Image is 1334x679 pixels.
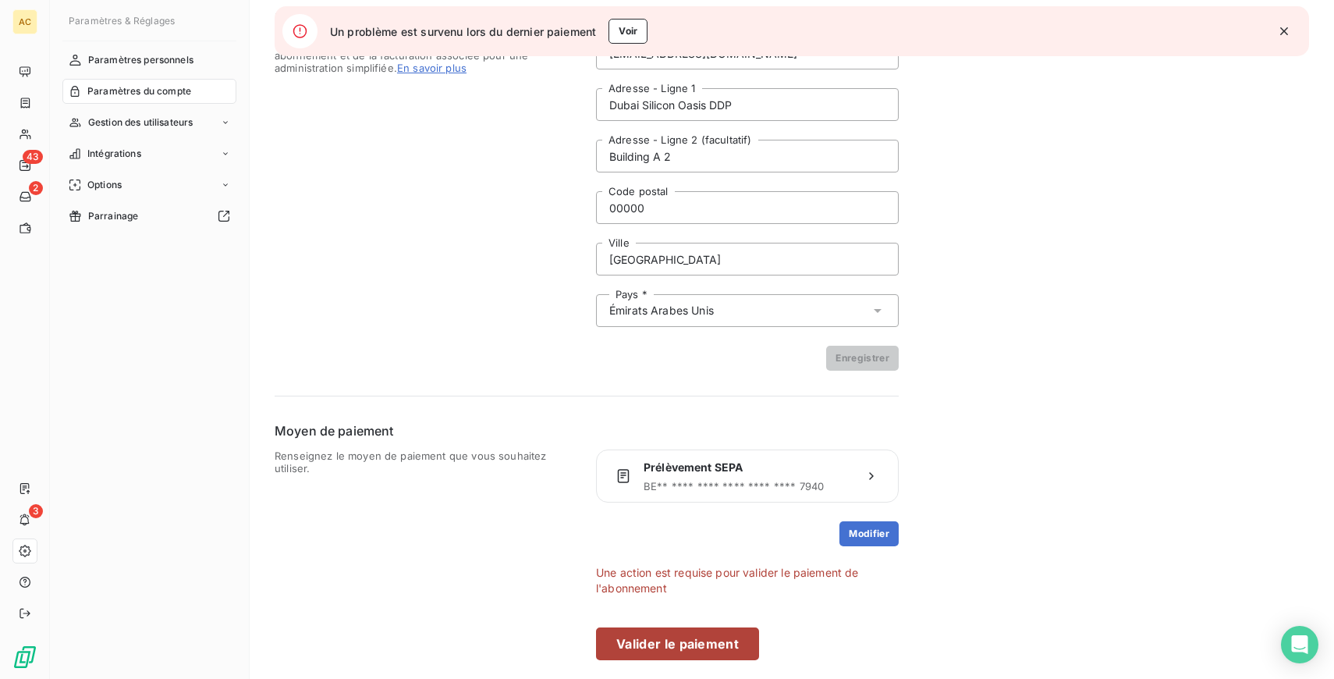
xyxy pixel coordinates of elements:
[88,209,139,223] span: Parrainage
[62,110,236,135] a: Gestion des utilisateurs
[62,79,236,104] a: Paramètres du compte
[275,37,577,371] span: LeanPay offre une gestion transparente et facile de votre abonnement et de la facturation associé...
[1281,626,1318,663] div: Open Intercom Messenger
[608,19,647,44] button: Voir
[397,62,467,74] span: En savoir plus
[12,184,37,209] a: 2
[596,88,899,121] input: placeholder
[62,172,236,197] a: Options
[69,15,175,27] span: Paramètres & Réglages
[62,204,236,229] a: Parrainage
[87,178,122,192] span: Options
[12,645,37,670] img: Logo LeanPay
[596,565,899,596] span: Une action est requise pour valider le paiement de l'abonnement
[87,147,141,161] span: Intégrations
[62,48,236,73] a: Paramètres personnels
[62,141,236,166] a: Intégrations
[330,23,596,40] span: Un problème est survenu lors du dernier paiement
[87,84,191,98] span: Paramètres du compte
[275,421,899,440] h6: Moyen de paiement
[29,181,43,195] span: 2
[29,504,43,518] span: 3
[275,450,577,660] span: Renseignez le moyen de paiement que vous souhaitez utiliser.
[23,150,43,164] span: 43
[839,521,899,546] button: Modifier
[826,346,899,371] button: Enregistrer
[596,243,899,276] input: placeholder
[596,191,899,224] input: placeholder
[88,116,193,130] span: Gestion des utilisateurs
[12,9,37,34] div: AC
[596,627,759,660] button: Valider le paiement
[609,303,714,318] span: Émirats Arabes Unis
[596,140,899,172] input: placeholder
[12,153,37,178] a: 43
[644,460,851,475] span: Prélèvement SEPA
[88,53,193,67] span: Paramètres personnels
